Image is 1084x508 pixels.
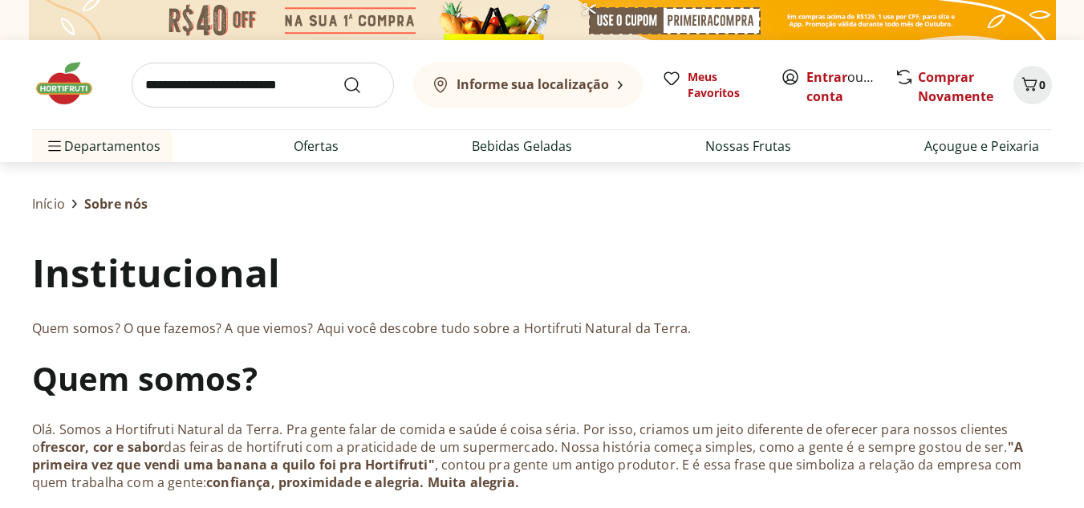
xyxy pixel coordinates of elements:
h2: Quem somos? [32,356,1052,401]
img: Hortifruti [32,59,112,108]
strong: confiança, proximidade e alegria. Muita alegria. [206,473,519,491]
button: Submit Search [343,75,381,95]
span: Departamentos [45,127,160,165]
input: search [132,63,394,108]
button: Menu [45,127,64,165]
a: Meus Favoritos [662,69,761,101]
b: Informe sua localização [457,75,609,93]
button: Carrinho [1013,66,1052,104]
span: 0 [1039,77,1045,92]
a: Bebidas Geladas [472,136,572,156]
strong: "A primeira vez que vendi uma banana a quilo foi pra Hortifruti" [32,438,1023,473]
p: Olá. Somos a Hortifruti Natural da Terra. Pra gente falar de comida e saúde é coisa séria. Por is... [32,421,1052,491]
a: Criar conta [806,68,895,105]
span: ou [806,67,878,106]
p: Quem somos? O que fazemos? A que viemos? Aqui você descobre tudo sobre a Hortifruti Natural da Te... [32,319,1052,337]
button: Informe sua localização [413,63,643,108]
span: Meus Favoritos [688,69,761,101]
a: Ofertas [294,136,339,156]
a: Comprar Novamente [918,68,993,105]
a: Nossas Frutas [705,136,791,156]
a: Açougue e Peixaria [924,136,1039,156]
strong: frescor, cor e sabor [40,438,164,456]
h1: Institucional [32,246,1052,300]
a: Entrar [806,68,847,86]
a: Início [32,197,65,210]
